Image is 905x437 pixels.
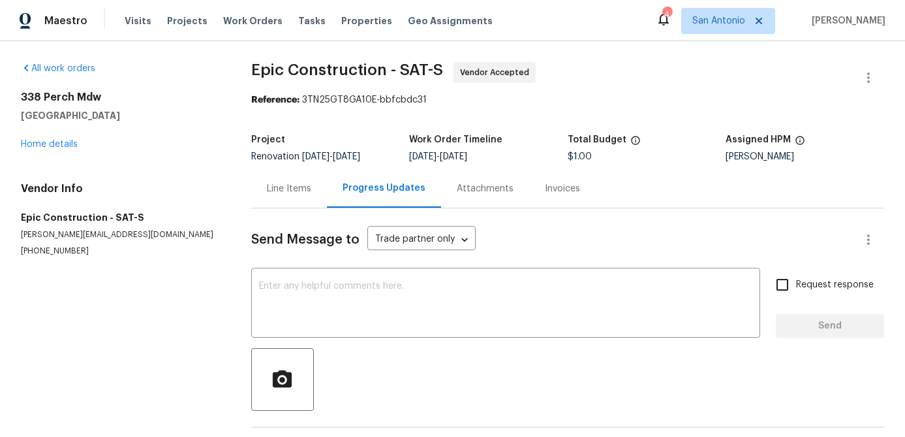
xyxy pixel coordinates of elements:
div: [PERSON_NAME] [726,152,884,161]
span: Tasks [298,16,326,25]
span: - [302,152,360,161]
p: [PERSON_NAME][EMAIL_ADDRESS][DOMAIN_NAME] [21,229,220,240]
div: Attachments [457,182,514,195]
h2: 338 Perch Mdw [21,91,220,104]
span: The hpm assigned to this work order. [795,135,805,152]
span: [PERSON_NAME] [806,14,885,27]
span: $1.00 [568,152,592,161]
span: Epic Construction - SAT-S [251,62,443,78]
span: Properties [341,14,392,27]
h5: Work Order Timeline [409,135,502,144]
span: [DATE] [302,152,330,161]
span: [DATE] [333,152,360,161]
span: Projects [167,14,207,27]
span: Visits [125,14,151,27]
span: Work Orders [223,14,283,27]
a: All work orders [21,64,95,73]
h4: Vendor Info [21,182,220,195]
span: Maestro [44,14,87,27]
h5: Project [251,135,285,144]
div: Line Items [267,182,311,195]
div: Invoices [545,182,580,195]
div: 3TN25GT8GA10E-bbfcbdc31 [251,93,884,106]
span: Send Message to [251,233,360,246]
h5: [GEOGRAPHIC_DATA] [21,109,220,122]
span: - [409,152,467,161]
span: [DATE] [409,152,437,161]
span: Geo Assignments [408,14,493,27]
span: Request response [796,278,874,292]
span: Renovation [251,152,360,161]
h5: Assigned HPM [726,135,791,144]
span: The total cost of line items that have been proposed by Opendoor. This sum includes line items th... [630,135,641,152]
p: [PHONE_NUMBER] [21,246,220,257]
div: Trade partner only [367,229,476,251]
h5: Epic Construction - SAT-S [21,211,220,224]
span: Vendor Accepted [460,66,534,79]
div: 4 [662,8,671,21]
span: San Antonio [692,14,745,27]
span: [DATE] [440,152,467,161]
b: Reference: [251,95,299,105]
a: Home details [21,140,78,149]
h5: Total Budget [568,135,626,144]
div: Progress Updates [343,182,425,195]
